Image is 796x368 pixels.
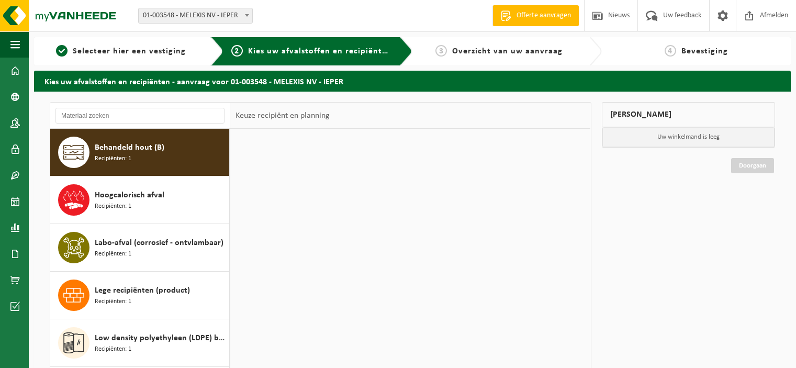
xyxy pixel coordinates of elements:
[95,332,227,344] span: Low density polyethyleen (LDPE) bubbelfolie, [GEOGRAPHIC_DATA]
[665,45,676,57] span: 4
[95,202,131,211] span: Recipiënten: 1
[95,189,164,202] span: Hoogcalorisch afval
[231,45,243,57] span: 2
[681,47,728,55] span: Bevestiging
[50,129,230,176] button: Behandeld hout (B) Recipiënten: 1
[50,176,230,224] button: Hoogcalorisch afval Recipiënten: 1
[514,10,574,21] span: Offerte aanvragen
[39,45,203,58] a: 1Selecteer hier een vestiging
[95,249,131,259] span: Recipiënten: 1
[50,272,230,319] button: Lege recipiënten (product) Recipiënten: 1
[139,8,252,23] span: 01-003548 - MELEXIS NV - IEPER
[602,102,776,127] div: [PERSON_NAME]
[248,47,392,55] span: Kies uw afvalstoffen en recipiënten
[138,8,253,24] span: 01-003548 - MELEXIS NV - IEPER
[95,344,131,354] span: Recipiënten: 1
[452,47,563,55] span: Overzicht van uw aanvraag
[50,224,230,272] button: Labo-afval (corrosief - ontvlambaar) Recipiënten: 1
[55,108,225,124] input: Materiaal zoeken
[95,154,131,164] span: Recipiënten: 1
[95,237,223,249] span: Labo-afval (corrosief - ontvlambaar)
[56,45,68,57] span: 1
[492,5,579,26] a: Offerte aanvragen
[230,103,335,129] div: Keuze recipiënt en planning
[95,284,190,297] span: Lege recipiënten (product)
[435,45,447,57] span: 3
[95,297,131,307] span: Recipiënten: 1
[73,47,186,55] span: Selecteer hier een vestiging
[731,158,774,173] a: Doorgaan
[602,127,775,147] p: Uw winkelmand is leeg
[50,319,230,367] button: Low density polyethyleen (LDPE) bubbelfolie, [GEOGRAPHIC_DATA] Recipiënten: 1
[95,141,164,154] span: Behandeld hout (B)
[34,71,791,91] h2: Kies uw afvalstoffen en recipiënten - aanvraag voor 01-003548 - MELEXIS NV - IEPER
